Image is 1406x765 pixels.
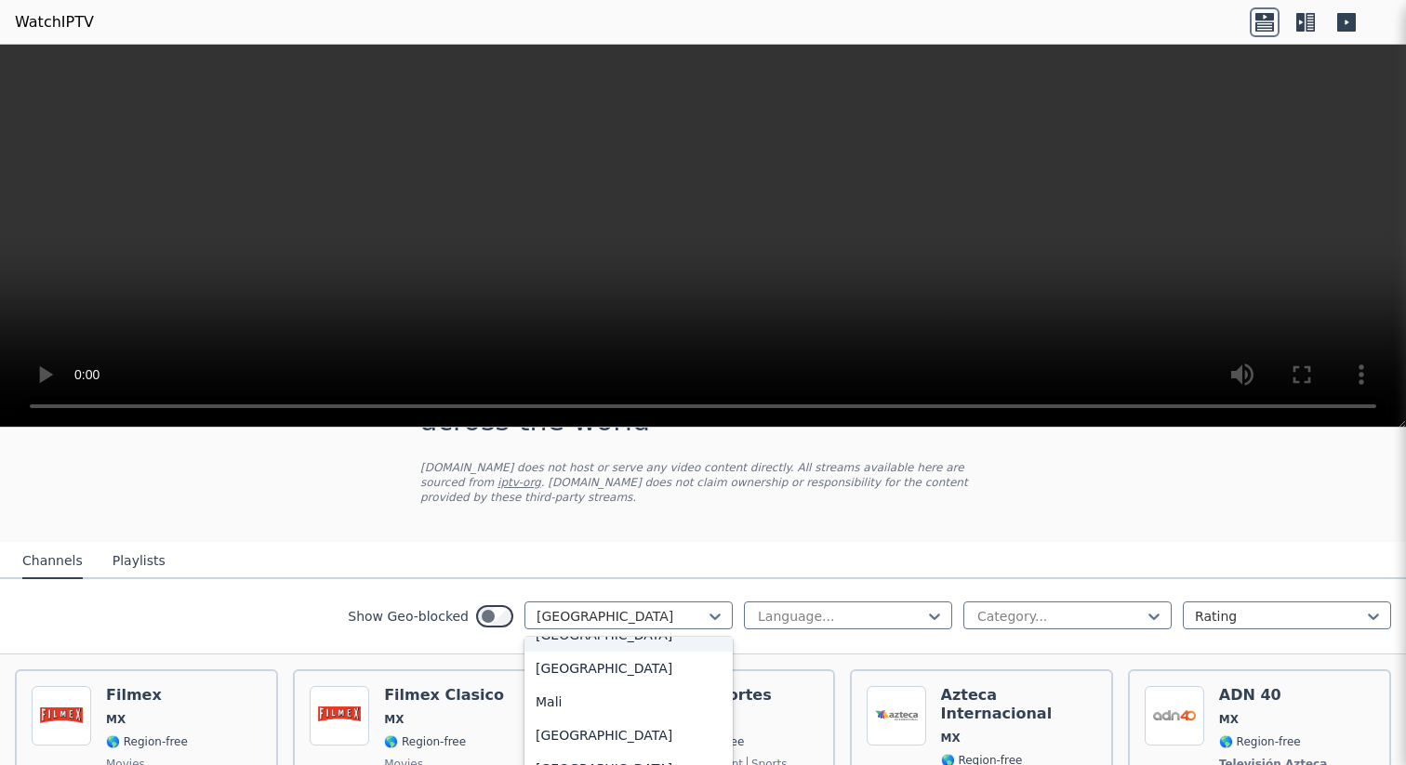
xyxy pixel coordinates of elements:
[384,734,466,749] span: 🌎 Region-free
[348,607,469,626] label: Show Geo-blocked
[384,712,404,727] span: MX
[106,712,126,727] span: MX
[15,11,94,33] a: WatchIPTV
[420,460,986,505] p: [DOMAIN_NAME] does not host or serve any video content directly. All streams available here are s...
[524,719,733,752] div: [GEOGRAPHIC_DATA]
[106,734,188,749] span: 🌎 Region-free
[113,544,166,579] button: Playlists
[1219,712,1239,727] span: MX
[497,476,541,489] a: iptv-org
[310,686,369,745] img: Filmex Clasico
[384,686,504,705] h6: Filmex Clasico
[22,544,83,579] button: Channels
[867,686,926,745] img: Azteca Internacional
[941,686,1096,723] h6: Azteca Internacional
[524,652,733,685] div: [GEOGRAPHIC_DATA]
[941,731,961,745] span: MX
[106,686,188,705] h6: Filmex
[1219,686,1332,705] h6: ADN 40
[32,686,91,745] img: Filmex
[1145,686,1204,745] img: ADN 40
[1219,734,1301,749] span: 🌎 Region-free
[524,685,733,719] div: Mali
